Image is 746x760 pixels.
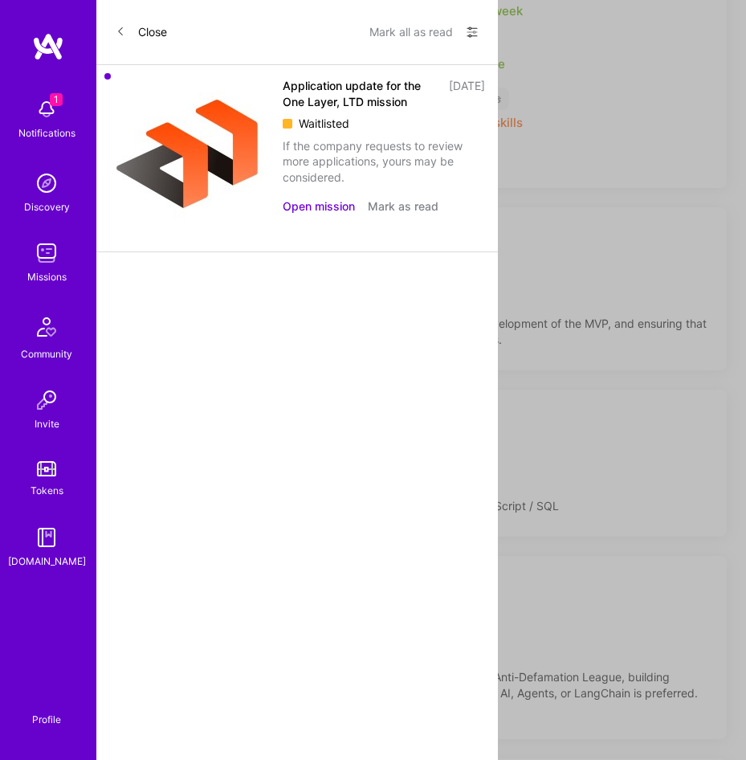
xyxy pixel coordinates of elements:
[50,93,63,106] span: 1
[27,308,66,346] img: Community
[27,269,67,285] div: Missions
[21,346,72,362] div: Community
[369,19,453,45] button: Mark all as read
[37,461,56,476] img: tokens
[35,416,59,432] div: Invite
[32,712,61,728] div: Profile
[31,93,63,125] img: bell
[109,78,270,239] img: Company Logo
[449,78,485,109] div: [DATE]
[24,199,70,215] div: Discovery
[8,554,86,570] div: [DOMAIN_NAME]
[283,116,485,132] div: Waitlisted
[31,237,63,269] img: teamwork
[32,32,64,61] img: logo
[31,167,63,199] img: discovery
[368,198,438,215] button: Mark as read
[31,521,63,554] img: guide book
[18,125,75,141] div: Notifications
[26,696,67,728] a: Profile
[283,198,355,215] button: Open mission
[283,138,485,186] div: If the company requests to review more applications, yours may be considered.
[31,384,63,416] img: Invite
[31,483,63,499] div: Tokens
[116,19,167,45] button: Close
[283,78,439,109] div: Application update for the One Layer, LTD mission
